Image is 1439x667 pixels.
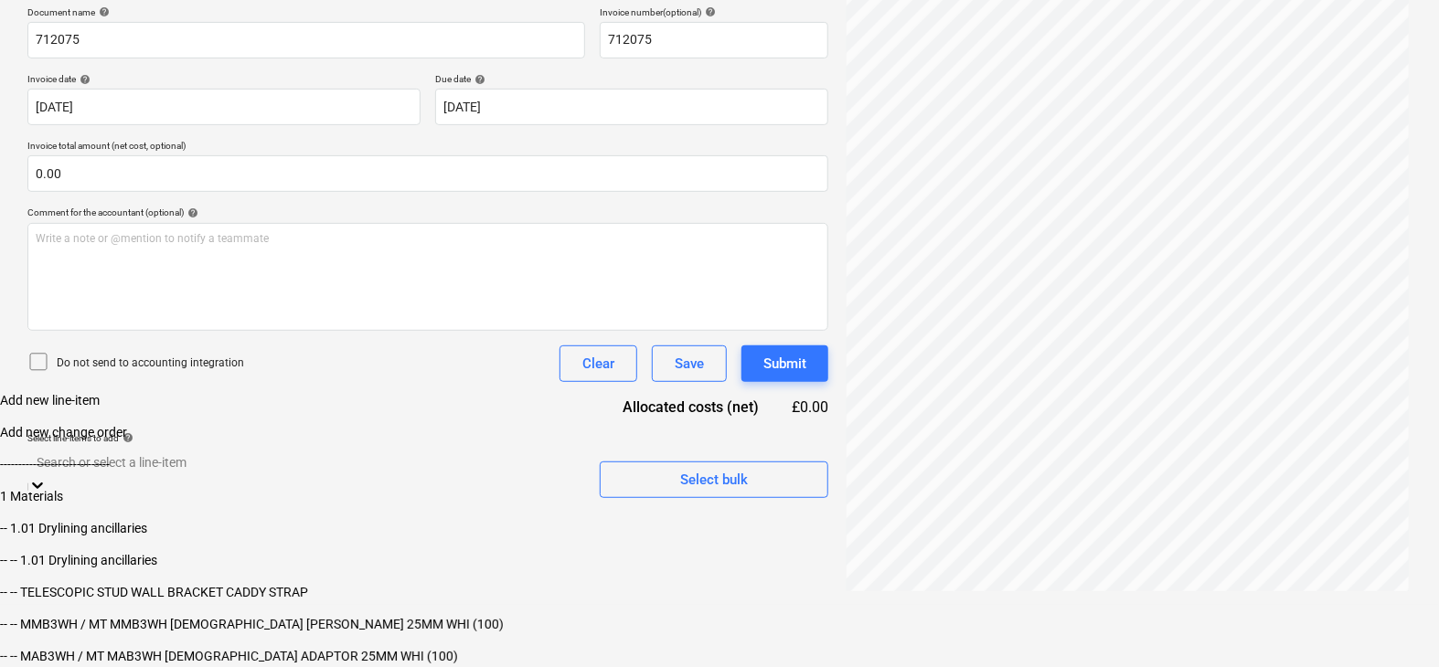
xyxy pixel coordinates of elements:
div: Clear [582,352,614,376]
div: Invoice number (optional) [600,6,828,18]
span: help [95,6,110,17]
p: Do not send to accounting integration [57,355,244,371]
button: Submit [741,345,828,382]
iframe: Chat Widget [1348,579,1439,667]
input: Document name [27,22,585,58]
div: Due date [435,73,828,85]
input: Invoice date not specified [27,89,421,125]
div: Document name [27,6,585,18]
span: help [76,74,91,85]
input: Invoice total amount (net cost, optional) [27,155,828,192]
span: help [701,6,716,17]
div: Save [675,352,704,376]
span: help [184,207,198,218]
input: Invoice number [600,22,828,58]
div: Submit [763,352,806,376]
div: Invoice date [27,73,421,85]
button: Save [652,345,727,382]
p: Invoice total amount (net cost, optional) [27,140,828,155]
span: help [471,74,485,85]
input: Due date not specified [435,89,828,125]
div: Comment for the accountant (optional) [27,206,828,218]
button: Clear [560,345,637,382]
